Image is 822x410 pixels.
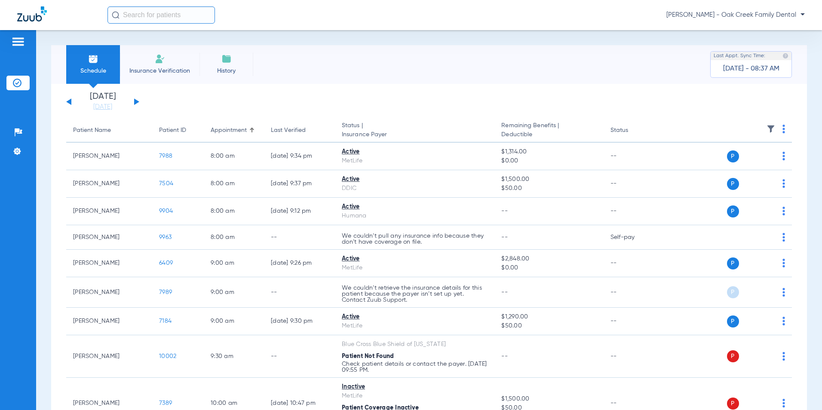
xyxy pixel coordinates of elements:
[501,312,596,321] span: $1,290.00
[727,178,739,190] span: P
[604,225,662,250] td: Self-pay
[335,119,494,143] th: Status |
[501,395,596,404] span: $1,500.00
[159,353,176,359] span: 10002
[782,352,785,361] img: group-dot-blue.svg
[604,277,662,308] td: --
[159,126,197,135] div: Patient ID
[501,156,596,165] span: $0.00
[727,315,739,327] span: P
[604,198,662,225] td: --
[159,126,186,135] div: Patient ID
[126,67,193,75] span: Insurance Verification
[264,250,335,277] td: [DATE] 9:26 PM
[723,64,779,73] span: [DATE] - 08:37 AM
[204,143,264,170] td: 8:00 AM
[73,126,111,135] div: Patient Name
[501,208,508,214] span: --
[501,321,596,330] span: $50.00
[66,170,152,198] td: [PERSON_NAME]
[66,143,152,170] td: [PERSON_NAME]
[73,67,113,75] span: Schedule
[342,285,488,303] p: We couldn’t retrieve the insurance details for this patient because the payer isn’t set up yet. C...
[782,125,785,133] img: group-dot-blue.svg
[501,353,508,359] span: --
[159,153,172,159] span: 7988
[342,233,488,245] p: We couldn’t pull any insurance info because they don’t have coverage on file.
[342,353,394,359] span: Patient Not Found
[264,170,335,198] td: [DATE] 9:37 PM
[342,184,488,193] div: DDIC
[727,350,739,362] span: P
[264,308,335,335] td: [DATE] 9:30 PM
[604,170,662,198] td: --
[342,130,488,139] span: Insurance Payer
[264,198,335,225] td: [DATE] 9:12 PM
[342,382,488,392] div: Inactive
[604,308,662,335] td: --
[767,125,775,133] img: filter.svg
[727,205,739,217] span: P
[206,67,247,75] span: History
[342,202,488,211] div: Active
[501,289,508,295] span: --
[159,181,173,187] span: 7504
[159,400,172,406] span: 7389
[342,254,488,263] div: Active
[77,103,129,111] a: [DATE]
[501,147,596,156] span: $1,314.00
[604,250,662,277] td: --
[501,254,596,263] span: $2,848.00
[211,126,257,135] div: Appointment
[264,225,335,250] td: --
[77,92,129,111] li: [DATE]
[782,152,785,160] img: group-dot-blue.svg
[501,263,596,272] span: $0.00
[211,126,247,135] div: Appointment
[494,119,603,143] th: Remaining Benefits |
[342,321,488,330] div: MetLife
[782,53,788,59] img: last sync help info
[159,260,173,266] span: 6409
[727,286,739,298] span: P
[112,11,120,19] img: Search Icon
[782,259,785,267] img: group-dot-blue.svg
[342,147,488,156] div: Active
[271,126,306,135] div: Last Verified
[501,130,596,139] span: Deductible
[714,52,765,60] span: Last Appt. Sync Time:
[264,143,335,170] td: [DATE] 9:34 PM
[727,257,739,269] span: P
[264,277,335,308] td: --
[666,11,805,19] span: [PERSON_NAME] - Oak Creek Family Dental
[159,289,172,295] span: 7989
[501,184,596,193] span: $50.00
[604,119,662,143] th: Status
[501,234,508,240] span: --
[155,54,165,64] img: Manual Insurance Verification
[66,277,152,308] td: [PERSON_NAME]
[604,335,662,378] td: --
[11,37,25,47] img: hamburger-icon
[159,208,173,214] span: 9904
[271,126,328,135] div: Last Verified
[264,335,335,378] td: --
[342,312,488,321] div: Active
[727,398,739,410] span: P
[204,335,264,378] td: 9:30 AM
[782,207,785,215] img: group-dot-blue.svg
[159,234,172,240] span: 9963
[779,369,822,410] iframe: Chat Widget
[66,335,152,378] td: [PERSON_NAME]
[204,225,264,250] td: 8:00 AM
[159,318,172,324] span: 7184
[342,263,488,272] div: MetLife
[342,175,488,184] div: Active
[342,156,488,165] div: MetLife
[73,126,145,135] div: Patient Name
[221,54,232,64] img: History
[342,361,488,373] p: Check patient details or contact the payer. [DATE] 09:55 PM.
[17,6,47,21] img: Zuub Logo
[342,340,488,349] div: Blue Cross Blue Shield of [US_STATE]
